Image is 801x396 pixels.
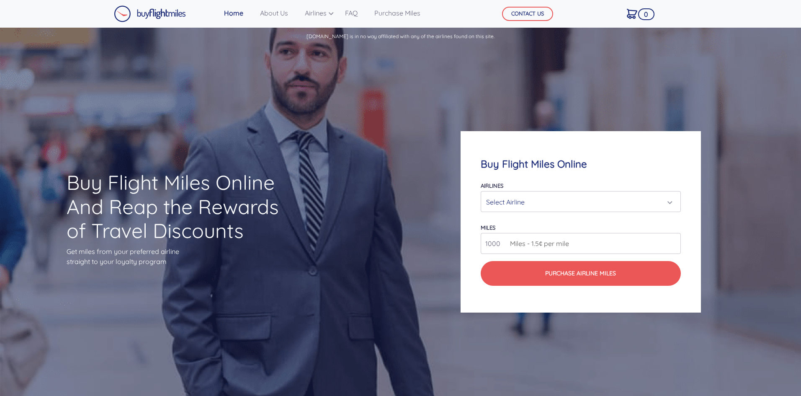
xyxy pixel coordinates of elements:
a: Home [221,5,247,21]
a: Airlines [301,5,332,21]
button: Select Airline [481,191,680,212]
img: Buy Flight Miles Logo [114,5,186,22]
span: Miles - 1.5¢ per mile [506,238,569,248]
p: Get miles from your preferred airline straight to your loyalty program [67,246,294,267]
button: Purchase Airline Miles [481,261,680,286]
img: Cart [627,9,637,19]
h4: Buy Flight Miles Online [481,158,680,170]
h1: Buy Flight Miles Online And Reap the Rewards of Travel Discounts [67,171,294,243]
a: Purchase Miles [371,5,424,21]
label: Airlines [481,182,503,189]
span: 0 [638,8,654,20]
a: 0 [623,5,641,22]
label: miles [481,224,495,231]
a: FAQ [342,5,361,21]
div: Select Airline [486,194,670,210]
a: Buy Flight Miles Logo [114,3,186,24]
button: CONTACT US [502,7,553,21]
a: About Us [257,5,291,21]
